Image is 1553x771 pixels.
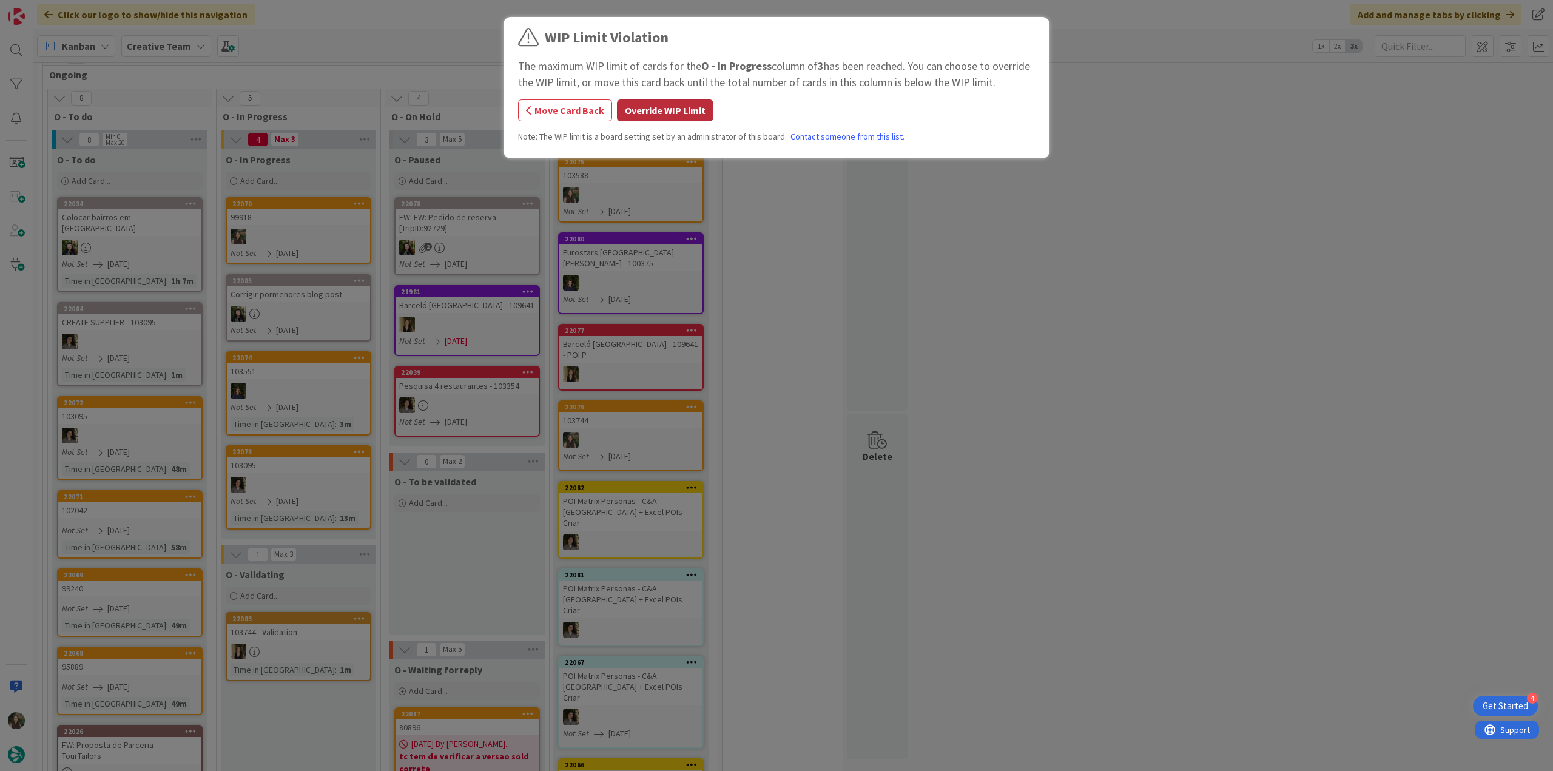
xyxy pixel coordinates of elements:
div: Note: The WIP limit is a board setting set by an administrator of this board. [518,130,1035,143]
b: 3 [818,59,824,73]
div: 4 [1527,693,1538,704]
button: Move Card Back [518,99,612,121]
a: Contact someone from this list. [790,130,905,143]
button: Override WIP Limit [617,99,713,121]
div: The maximum WIP limit of cards for the column of has been reached. You can choose to override the... [518,58,1035,90]
div: WIP Limit Violation [545,27,669,49]
div: Open Get Started checklist, remaining modules: 4 [1473,696,1538,716]
b: O - In Progress [701,59,772,73]
div: Get Started [1483,700,1528,712]
span: Support [25,2,55,16]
